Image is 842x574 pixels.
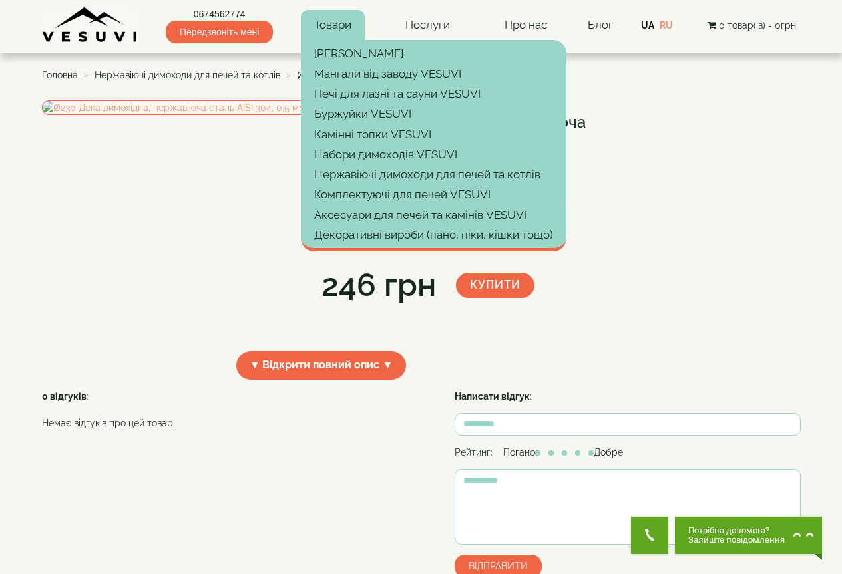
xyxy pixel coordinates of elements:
[688,535,785,545] span: Залиште повідомлення
[236,351,407,380] span: ▼ Відкрити повний опис ▼
[301,124,566,144] a: Камінні топки VESUVI
[42,100,306,115] img: Ø230 Дека димохідна, нержавіюча сталь AISI 304, 0,5 мм
[321,263,436,308] div: 246 грн
[301,43,566,63] a: [PERSON_NAME]
[301,205,566,225] a: Аксесуари для печей та камінів VESUVI
[301,10,365,41] a: Товари
[491,10,560,41] a: Про нас
[166,7,273,21] a: 0674562774
[301,144,566,164] a: Набори димоходів VESUVI
[392,10,463,41] a: Послуги
[675,517,822,554] button: Chat button
[704,18,800,33] button: 0 товар(ів) - 0грн
[301,84,566,104] a: Печі для лазні та сауни VESUVI
[455,391,530,402] strong: Написати відгук
[166,21,273,43] span: Передзвоніть мені
[588,18,613,31] a: Блог
[455,446,801,459] div: Рейтинг: Погано Добре
[301,184,566,204] a: Комплектуючі для печей VESUVI
[95,70,280,80] a: Нержавіючі димоходи для печей та котлів
[688,526,785,535] span: Потрібна допомога?
[42,416,421,430] p: Немає відгуків про цей товар.
[631,517,668,554] button: Get Call button
[301,64,566,84] a: Мангали від заводу VESUVI
[719,20,796,31] span: 0 товар(ів) - 0грн
[42,391,87,402] strong: 0 відгуків
[42,390,421,436] div: :
[301,164,566,184] a: Нержавіючі димоходи для печей та котлів
[456,273,534,298] button: Купити
[660,20,673,31] a: RU
[297,70,549,80] span: Ø230 Дека димохідна, нержавіюча сталь AISI 304, 0,5 мм
[42,70,78,80] a: Головна
[455,390,801,403] div: :
[641,20,654,31] a: UA
[301,225,566,245] a: Декоративні вироби (пано, піки, кішки тощо)
[42,7,138,43] img: Завод VESUVI
[301,104,566,124] a: Буржуйки VESUVI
